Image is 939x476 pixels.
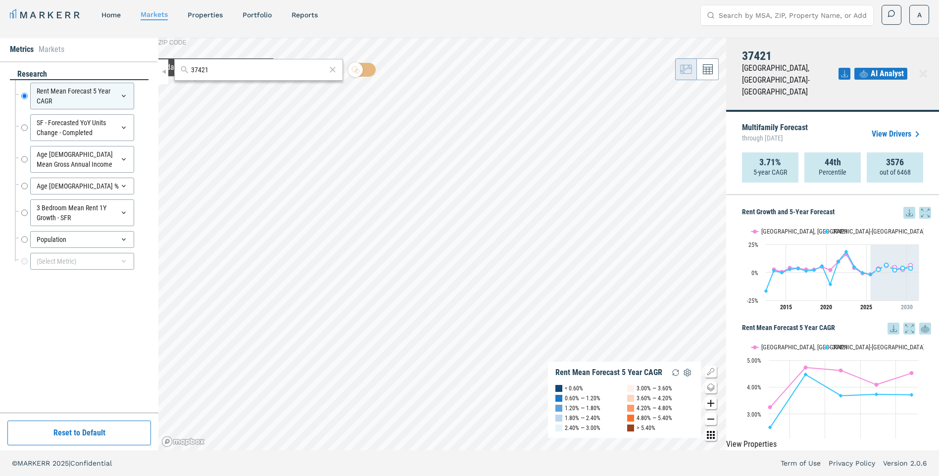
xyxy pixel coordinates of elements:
span: 2025 | [52,459,70,467]
path: Sunday, 28 Jun, 17:00, -10.74. 37421. [829,283,833,286]
text: [GEOGRAPHIC_DATA], [GEOGRAPHIC_DATA]-[GEOGRAPHIC_DATA] [761,228,925,235]
li: Markets [39,44,64,55]
a: properties [188,11,223,19]
button: Show 37421 [823,222,848,229]
button: A [909,5,929,25]
a: home [101,11,121,19]
canvas: Map [158,38,726,450]
div: Rent Mean Forecast 5 Year CAGR [555,368,662,378]
input: Search by MSA, ZIP, Property Name, or Address [719,5,867,25]
path: Tuesday, 28 Jun, 17:00, 3.69. 37421. [796,266,800,270]
text: 0% [751,270,758,277]
strong: 44th [825,157,841,167]
tspan: 2015 [780,304,792,311]
p: out of 6468 [880,167,911,177]
path: Monday, 28 Jun, 17:00, 6.48. 37421. [885,263,889,267]
a: View Properties [726,439,777,449]
img: Reload Legend [670,367,682,379]
path: Monday, 28 Jun, 17:00, 9.74. 37421. [837,259,840,263]
input: Search by MSA or ZIP Code [191,65,326,75]
path: Wednesday, 28 Jun, 17:00, 1.25. 37421. [804,269,808,273]
path: Saturday, 28 Jun, 17:00, -0.23. 37421. [780,271,784,275]
path: Friday, 14 Jun, 17:00, 4.52. Chattanooga, TN-GA. [910,371,914,375]
div: research [10,69,148,80]
a: Privacy Policy [829,458,875,468]
path: Wednesday, 28 Jun, 17:00, 2.11. 37421. [893,268,897,272]
div: 1.20% — 1.80% [565,403,600,413]
svg: Interactive chart [742,219,924,318]
button: Zoom in map button [705,397,717,409]
g: 37421, line 4 of 4 with 5 data points. [877,263,913,272]
span: MARKERR [17,459,52,467]
a: Portfolio [243,11,272,19]
a: Term of Use [781,458,821,468]
path: Friday, 28 Jun, 17:00, 1.46. 37421. [772,269,776,273]
p: 5-year CAGR [753,167,787,177]
button: Show Chattanooga, TN-GA [751,222,812,229]
div: Rent Growth and 5-Year Forecast. Highcharts interactive chart. [742,219,931,318]
span: [GEOGRAPHIC_DATA], [GEOGRAPHIC_DATA]-[GEOGRAPHIC_DATA] [742,63,810,96]
svg: Interactive chart [742,334,924,458]
text: 37421 [833,228,847,235]
div: 3.00% — 3.60% [637,383,672,393]
p: Percentile [819,167,846,177]
div: > 5.40% [637,423,655,433]
text: [GEOGRAPHIC_DATA], [GEOGRAPHIC_DATA]-[GEOGRAPHIC_DATA] [761,343,925,351]
div: (Select Metric) [30,253,134,270]
path: Wednesday, 28 Jun, 17:00, 4.97. 37421. [852,265,856,269]
span: A [917,10,922,20]
div: Rent Mean Forecast 5 Year CAGR. Highcharts interactive chart. [742,334,931,458]
h5: Rent Growth and 5-Year Forecast [742,207,931,219]
path: Friday, 28 Jun, 17:00, -0.34. 37421. [861,271,865,275]
path: Wednesday, 14 Jun, 17:00, 4.62. Chattanooga, TN-GA. [839,368,843,372]
div: 2.40% — 3.00% [565,423,600,433]
h5: Rent Mean Forecast 5 Year CAGR [742,323,931,334]
div: 0.60% — 1.20% [565,393,600,403]
path: Sunday, 14 Jun, 17:00, 2.5. 37421. [768,426,772,429]
button: Reset to Default [7,421,151,445]
path: Sunday, 14 Jun, 17:00, 3.25. Chattanooga, TN-GA. [768,405,772,409]
path: Friday, 28 Jun, 17:00, 5.74. 37421. [820,264,824,268]
span: through [DATE] [742,132,808,144]
div: Population [30,231,134,248]
div: 4.80% — 5.40% [637,413,672,423]
div: 1.80% — 2.40% [565,413,600,423]
button: View Properties [726,438,777,450]
path: Sunday, 28 Jun, 17:00, 2.5. 37421. [877,268,881,272]
text: -25% [747,297,758,304]
span: AI Analyst [871,68,904,80]
path: Thursday, 14 Jun, 17:00, 3.73. 37421. [875,392,879,396]
text: 3.00% [747,411,761,418]
text: 4.00% [747,384,761,391]
text: 37421 [833,343,847,351]
div: Age [DEMOGRAPHIC_DATA] % [30,178,134,194]
path: Thursday, 14 Jun, 17:00, 4.09. Chattanooga, TN-GA. [875,382,879,386]
path: Saturday, 28 Jun, 17:00, -1.86. 37421. [869,272,873,276]
button: AI Analyst [854,68,907,80]
a: reports [292,11,318,19]
button: Other options map button [705,429,717,441]
text: 5.00% [747,357,761,364]
path: Thursday, 28 Jun, 17:00, 1.95. 37421. [812,268,816,272]
path: Friday, 28 Jun, 17:00, 3.6. 37421. [909,266,913,270]
path: Tuesday, 28 Jun, 17:00, 18.53. 37421. [844,249,848,253]
path: Monday, 14 Jun, 17:00, 4.47. 37421. [804,373,808,377]
div: 3 Bedroom Mean Rent 1Y Growth - SFR [30,199,134,226]
path: Sunday, 28 Jun, 17:00, 2.69. 37421. [788,267,792,271]
div: 3.60% — 4.20% [637,393,672,403]
span: Confidential [70,459,112,467]
tspan: 2020 [820,304,832,311]
button: Show Chattanooga, TN-GA [751,337,812,345]
div: Rent Mean Forecast 5 Year CAGR [30,83,134,109]
p: Multifamily Forecast [742,124,808,144]
div: 4.20% — 4.80% [637,403,672,413]
path: Friday, 14 Jun, 17:00, 3.71. 37421. [910,393,914,397]
strong: 3.71% [759,157,781,167]
span: © [12,459,17,467]
text: 25% [748,241,758,248]
path: Monday, 14 Jun, 17:00, 4.73. Chattanooga, TN-GA. [804,365,808,369]
a: Mapbox logo [161,436,205,447]
button: Change style map button [705,381,717,393]
button: Show 37421 [823,337,848,345]
strong: 3576 [886,157,904,167]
